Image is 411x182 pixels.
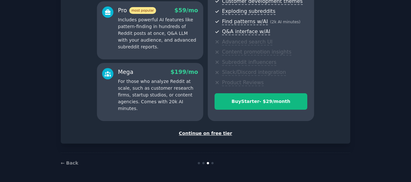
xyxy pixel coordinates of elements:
[174,7,198,14] span: $ 59 /mo
[222,39,272,45] span: Advanced search UI
[215,93,307,110] button: BuyStarter- $29/month
[222,49,291,56] span: Content promotion insights
[129,7,156,14] span: most popular
[118,78,198,112] p: For those who analyze Reddit at scale, such as customer research firms, startup studios, or conte...
[222,79,264,86] span: Product Reviews
[171,69,198,75] span: $ 199 /mo
[118,16,198,50] p: Includes powerful AI features like pattern-finding in hundreds of Reddit posts at once, Q&A LLM w...
[222,69,286,76] span: Slack/Discord integration
[118,6,156,15] div: Pro
[222,28,270,35] span: Q&A interface w/AI
[270,20,300,24] span: ( 2k AI minutes )
[68,130,343,137] div: Continue on free tier
[118,68,133,76] div: Mega
[222,8,275,15] span: Exploding subreddits
[222,18,268,25] span: Find patterns w/AI
[222,59,276,66] span: Subreddit influencers
[215,98,307,105] div: Buy Starter - $ 29 /month
[61,160,78,166] a: ← Back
